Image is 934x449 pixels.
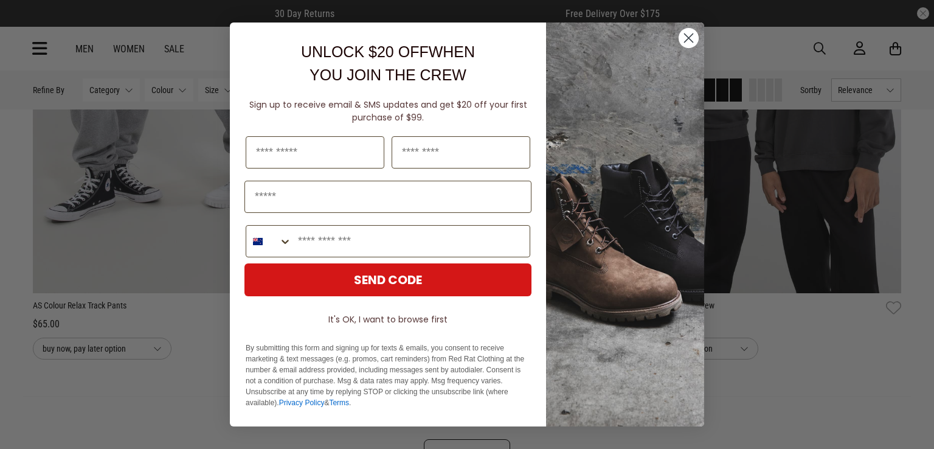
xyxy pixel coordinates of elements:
[246,226,292,257] button: Search Countries
[249,99,527,124] span: Sign up to receive email & SMS updates and get $20 off your first purchase of $99.
[253,237,263,246] img: New Zealand
[246,136,384,169] input: First Name
[244,181,531,213] input: Email
[244,263,531,296] button: SEND CODE
[10,5,46,41] button: Open LiveChat chat widget
[244,308,531,330] button: It's OK, I want to browse first
[279,399,325,407] a: Privacy Policy
[310,66,466,83] span: YOU JOIN THE CREW
[429,43,475,60] span: WHEN
[546,23,704,426] img: f7662613-148e-4c88-9575-6c6b5b55a647.jpeg
[329,399,349,407] a: Terms
[301,43,429,60] span: UNLOCK $20 OFF
[678,27,699,49] button: Close dialog
[246,343,530,408] p: By submitting this form and signing up for texts & emails, you consent to receive marketing & tex...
